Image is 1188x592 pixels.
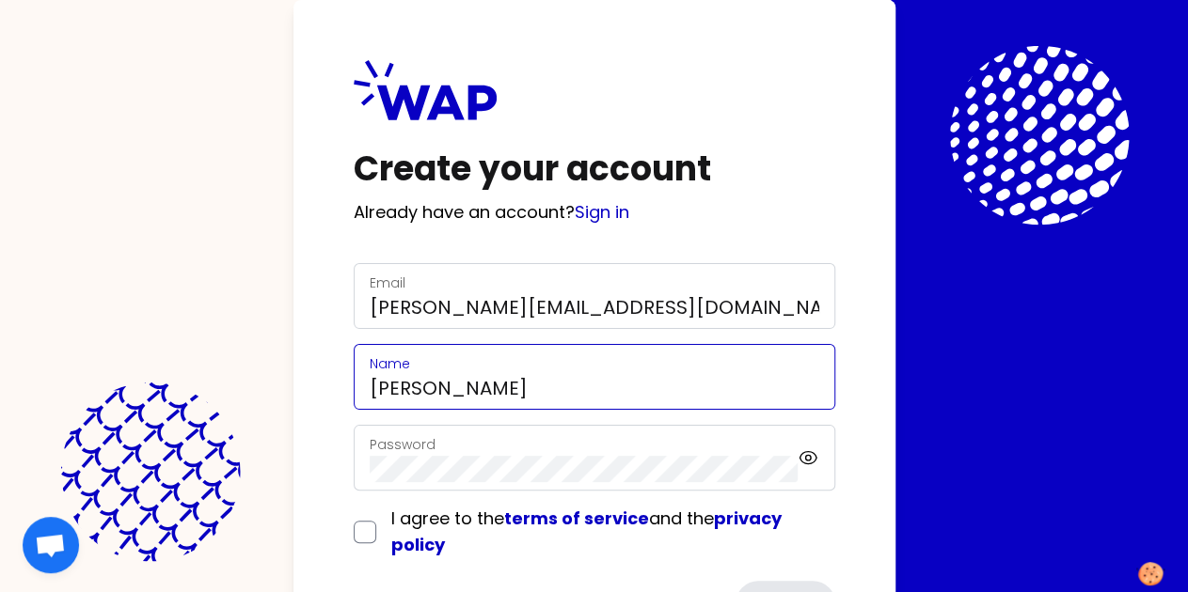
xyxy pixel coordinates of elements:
label: Email [370,273,405,292]
a: terms of service [504,506,649,530]
a: privacy policy [391,506,782,556]
label: Name [370,354,410,373]
p: Already have an account? [354,199,835,226]
a: Sign in [575,200,629,224]
a: Ouvrir le chat [23,517,79,573]
span: I agree to the and the [391,506,782,556]
h1: Create your account [354,150,835,188]
label: Password [370,435,436,454]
